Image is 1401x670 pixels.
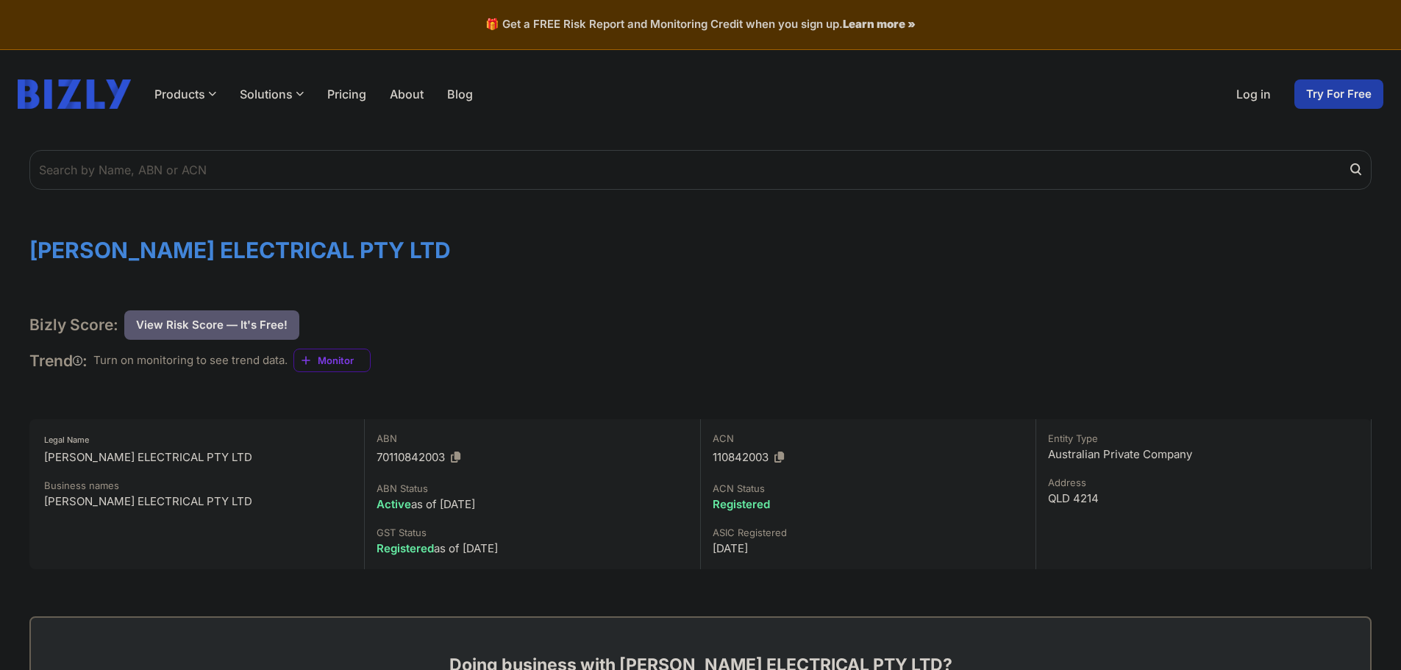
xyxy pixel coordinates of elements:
[377,481,688,496] div: ABN Status
[29,237,1372,263] h1: [PERSON_NAME] ELECTRICAL PTY LTD
[327,85,366,103] a: Pricing
[1048,490,1359,507] div: QLD 4214
[1294,79,1383,109] a: Try For Free
[93,352,288,369] div: Turn on monitoring to see trend data.
[29,351,88,371] h1: Trend :
[240,85,304,103] button: Solutions
[18,18,1383,32] h4: 🎁 Get a FREE Risk Report and Monitoring Credit when you sign up.
[1236,85,1271,103] a: Log in
[1048,431,1359,446] div: Entity Type
[318,353,370,368] span: Monitor
[377,431,688,446] div: ABN
[713,450,769,464] span: 110842003
[29,315,118,335] h1: Bizly Score:
[1048,446,1359,463] div: Australian Private Company
[293,349,371,372] a: Monitor
[390,85,424,103] a: About
[447,85,473,103] a: Blog
[44,478,349,493] div: Business names
[713,525,1024,540] div: ASIC Registered
[713,481,1024,496] div: ACN Status
[377,541,434,555] span: Registered
[377,497,411,511] span: Active
[713,431,1024,446] div: ACN
[377,525,688,540] div: GST Status
[124,310,299,340] button: View Risk Score — It's Free!
[44,431,349,449] div: Legal Name
[44,449,349,466] div: [PERSON_NAME] ELECTRICAL PTY LTD
[713,497,770,511] span: Registered
[843,17,916,31] a: Learn more »
[154,85,216,103] button: Products
[377,540,688,557] div: as of [DATE]
[1048,475,1359,490] div: Address
[29,150,1372,190] input: Search by Name, ABN or ACN
[377,450,445,464] span: 70110842003
[44,493,349,510] div: [PERSON_NAME] ELECTRICAL PTY LTD
[713,540,1024,557] div: [DATE]
[377,496,688,513] div: as of [DATE]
